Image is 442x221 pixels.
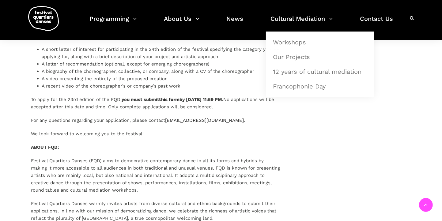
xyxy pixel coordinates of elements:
[227,13,244,32] a: News
[31,157,280,194] p: Festival Quartiers Danses (FQD) aims to democratize contemporary dance in all its forms and hybri...
[360,13,393,32] a: Contact Us
[269,65,371,79] a: 12 years of cultural mediation
[42,60,280,68] li: A letter of recommendation (optional, except for emerging choreographers)
[159,97,180,102] a: this form
[42,75,280,82] li: A video presenting the entirety of the proposed creation
[31,117,280,137] div: For any questions regarding your application, please contact .
[89,13,137,32] a: Programming
[270,13,333,32] a: Cultural Mediation
[28,6,59,31] img: logo-fqd-med
[165,118,244,123] a: [EMAIL_ADDRESS][DOMAIN_NAME]
[269,50,371,64] a: Our Projects
[164,13,199,32] a: About Us
[31,130,280,137] p: We look forward to welcoming you to the festival!
[269,79,371,93] a: Francophonie Day
[42,46,280,60] li: A short letter of interest for participating in the 24th edition of the festival specifying the c...
[42,68,280,75] li: A biography of the choreographer, collective, or company, along with a CV of the choreographer
[31,144,59,150] b: ABOUT FQD:
[122,97,224,102] b: you must submit by [DATE] 11:59 PM.
[31,96,280,110] p: To apply for the 23rd edition of the FQD, No applications will be accepted after this date and ti...
[269,35,371,49] a: Workshops
[42,82,280,90] li: A recent video of the choreographer’s or company’s past work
